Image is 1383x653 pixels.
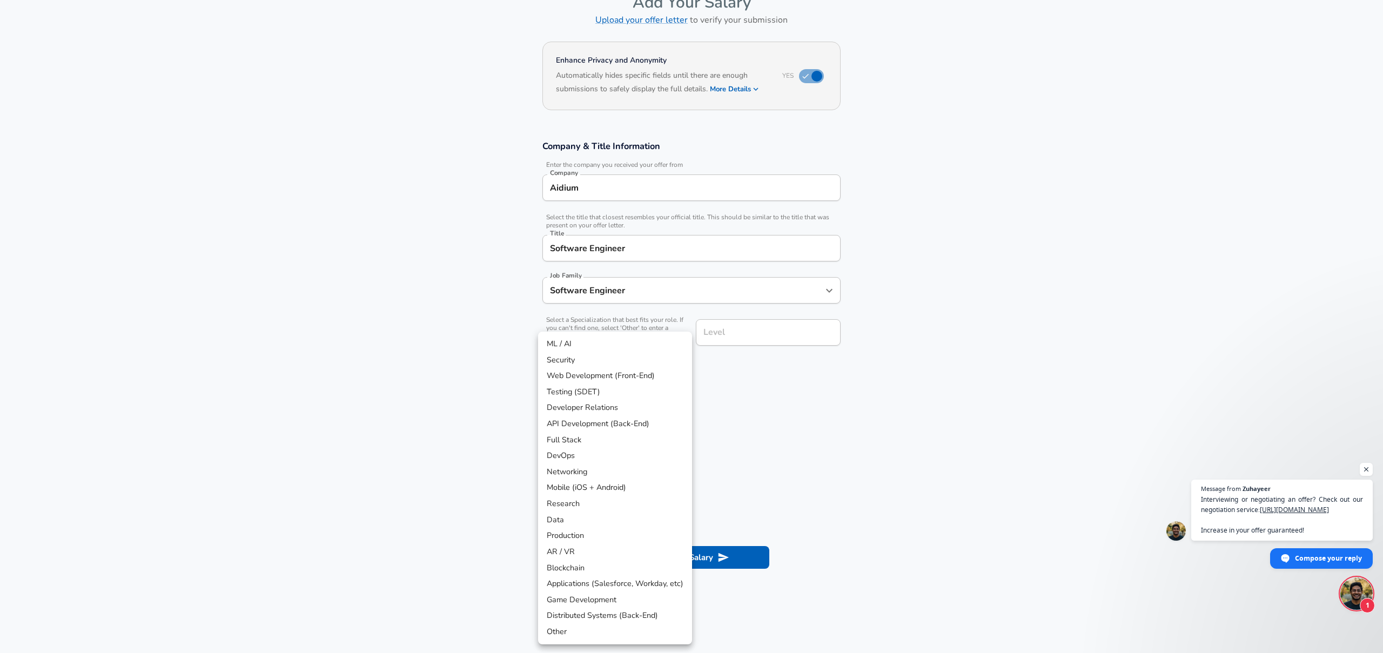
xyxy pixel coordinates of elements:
[538,400,692,416] li: Developer Relations
[1340,577,1373,610] div: Open chat
[538,432,692,448] li: Full Stack
[538,528,692,544] li: Production
[538,608,692,624] li: Distributed Systems (Back-End)
[538,384,692,400] li: Testing (SDET)
[1201,486,1241,492] span: Message from
[538,352,692,368] li: Security
[538,480,692,496] li: Mobile (iOS + Android)
[538,368,692,384] li: Web Development (Front-End)
[538,336,692,352] li: ML / AI
[538,448,692,464] li: DevOps
[1360,598,1375,613] span: 1
[538,496,692,512] li: Research
[1295,549,1362,568] span: Compose your reply
[538,592,692,608] li: Game Development
[1243,486,1271,492] span: Zuhayeer
[1201,494,1363,535] span: Interviewing or negotiating an offer? Check out our negotiation service: Increase in your offer g...
[538,560,692,576] li: Blockchain
[538,624,692,640] li: Other
[538,464,692,480] li: Networking
[538,512,692,528] li: Data
[538,544,692,560] li: AR / VR
[538,416,692,432] li: API Development (Back-End)
[538,576,692,592] li: Applications (Salesforce, Workday, etc)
